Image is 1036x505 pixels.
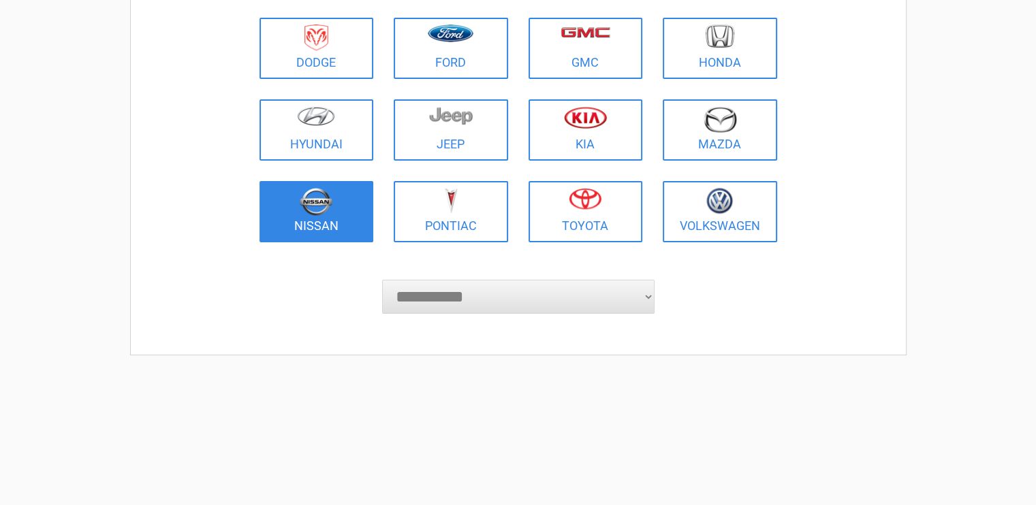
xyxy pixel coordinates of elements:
img: nissan [300,188,332,216]
img: kia [564,106,607,129]
img: pontiac [444,188,458,214]
img: jeep [429,106,473,125]
a: Volkswagen [663,181,777,242]
a: Jeep [394,99,508,161]
a: GMC [529,18,643,79]
img: toyota [569,188,601,210]
img: ford [428,25,473,42]
img: gmc [561,27,610,38]
img: volkswagen [706,188,733,214]
img: mazda [703,106,737,133]
a: Dodge [260,18,374,79]
a: Hyundai [260,99,374,161]
a: Honda [663,18,777,79]
img: hyundai [297,106,335,126]
a: Toyota [529,181,643,242]
a: Mazda [663,99,777,161]
img: honda [706,25,734,48]
a: Ford [394,18,508,79]
a: Nissan [260,181,374,242]
a: Pontiac [394,181,508,242]
img: dodge [304,25,328,51]
a: Kia [529,99,643,161]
